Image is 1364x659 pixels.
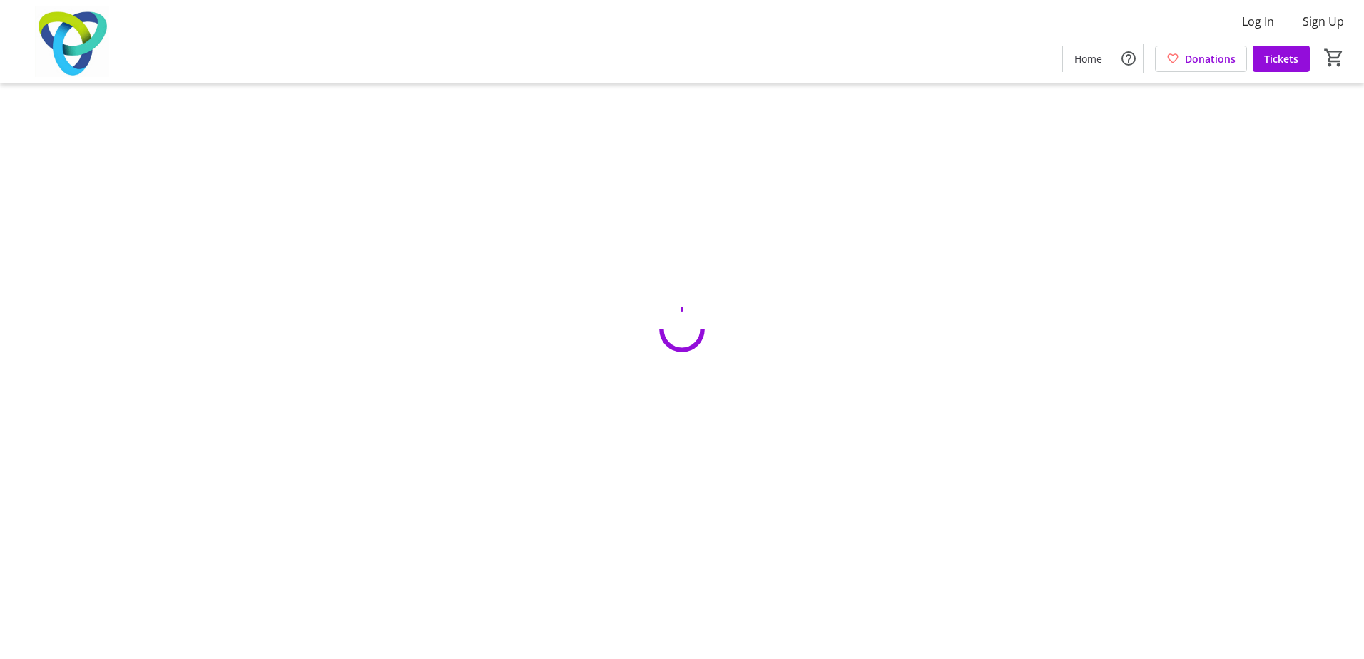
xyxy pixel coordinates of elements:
[1074,51,1102,66] span: Home
[1155,46,1247,72] a: Donations
[1303,13,1344,30] span: Sign Up
[1321,45,1347,71] button: Cart
[1253,46,1310,72] a: Tickets
[1114,44,1143,73] button: Help
[1242,13,1274,30] span: Log In
[1264,51,1298,66] span: Tickets
[1231,10,1286,33] button: Log In
[1185,51,1236,66] span: Donations
[9,6,136,77] img: Trillium Health Partners Foundation's Logo
[1063,46,1114,72] a: Home
[1291,10,1355,33] button: Sign Up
